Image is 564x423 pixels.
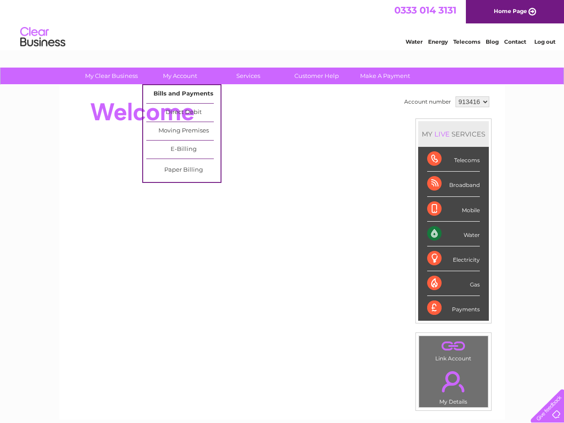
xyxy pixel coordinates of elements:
[433,130,451,138] div: LIVE
[534,38,555,45] a: Log out
[280,68,354,84] a: Customer Help
[427,246,480,271] div: Electricity
[143,68,217,84] a: My Account
[427,172,480,196] div: Broadband
[419,364,488,408] td: My Details
[504,38,526,45] a: Contact
[146,85,221,103] a: Bills and Payments
[146,141,221,159] a: E-Billing
[453,38,480,45] a: Telecoms
[428,38,448,45] a: Energy
[427,296,480,320] div: Payments
[146,104,221,122] a: Direct Debit
[406,38,423,45] a: Water
[419,336,488,364] td: Link Account
[421,338,486,354] a: .
[427,197,480,222] div: Mobile
[74,68,149,84] a: My Clear Business
[427,222,480,246] div: Water
[402,94,453,109] td: Account number
[427,147,480,172] div: Telecoms
[348,68,422,84] a: Make A Payment
[211,68,285,84] a: Services
[20,23,66,51] img: logo.png
[418,121,489,147] div: MY SERVICES
[146,122,221,140] a: Moving Premises
[427,271,480,296] div: Gas
[421,366,486,397] a: .
[394,5,456,16] a: 0333 014 3131
[146,161,221,179] a: Paper Billing
[70,5,495,44] div: Clear Business is a trading name of Verastar Limited (registered in [GEOGRAPHIC_DATA] No. 3667643...
[486,38,499,45] a: Blog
